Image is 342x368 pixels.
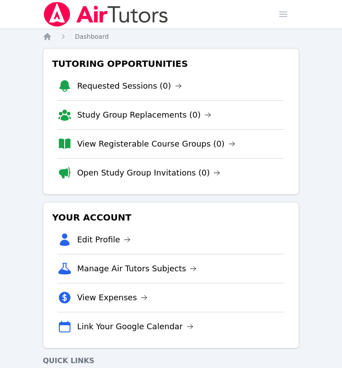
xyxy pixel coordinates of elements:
h3: Tutoring Opportunities [50,56,292,72]
a: View Registerable Course Groups (0) [77,138,235,150]
a: Edit Profile [77,233,131,246]
a: View Expenses [77,291,148,304]
a: Manage Air Tutors Subjects [77,262,197,275]
h3: Your Account [50,209,292,225]
a: Dashboard [75,32,109,41]
h4: Quick Links [43,356,299,366]
img: Air Tutors [43,2,169,27]
a: Open Study Group Invitations (0) [77,167,221,179]
span: Dashboard [75,33,109,40]
nav: Breadcrumb [43,32,299,41]
a: Requested Sessions (0) [77,80,182,92]
a: Link Your Google Calendar [77,320,194,333]
a: Study Group Replacements (0) [77,109,211,121]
